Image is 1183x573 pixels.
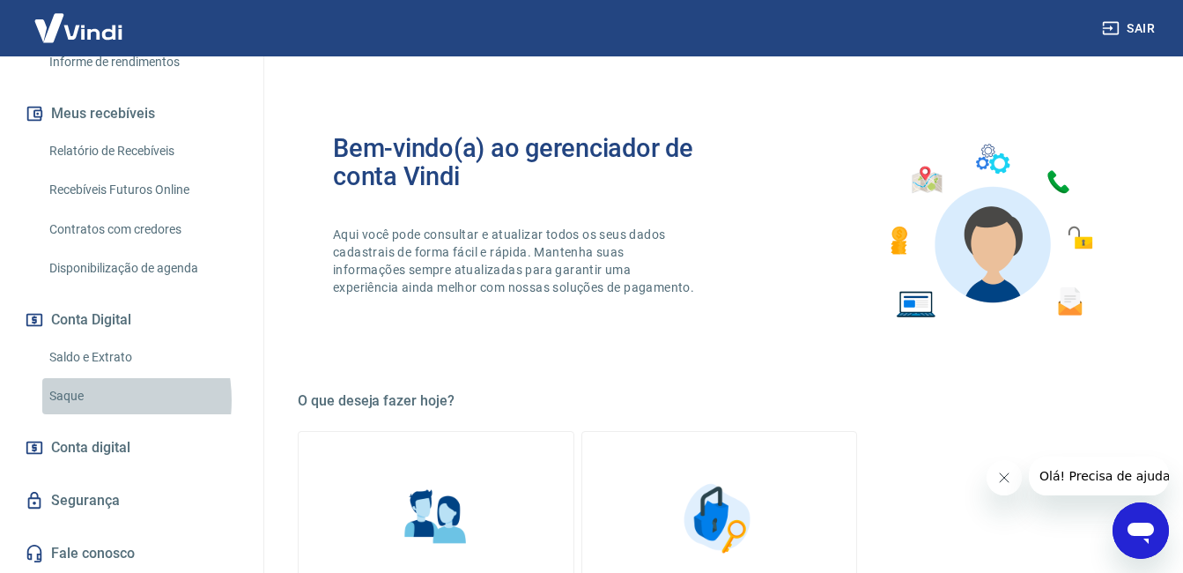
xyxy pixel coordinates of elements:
img: Imagem de um avatar masculino com diversos icones exemplificando as funcionalidades do gerenciado... [875,134,1105,329]
a: Informe de rendimentos [42,44,242,80]
a: Saldo e Extrato [42,339,242,376]
span: Conta digital [51,435,130,460]
a: Relatório de Recebíveis [42,133,242,169]
img: Segurança [675,474,763,562]
h5: O que deseja fazer hoje? [298,392,1141,410]
a: Disponibilização de agenda [42,250,242,286]
a: Contratos com credores [42,212,242,248]
a: Saque [42,378,242,414]
a: Recebíveis Futuros Online [42,172,242,208]
p: Aqui você pode consultar e atualizar todos os seus dados cadastrais de forma fácil e rápida. Mant... [333,226,698,296]
iframe: Botão para abrir a janela de mensagens [1113,502,1169,559]
span: Olá! Precisa de ajuda? [11,12,148,26]
iframe: Mensagem da empresa [1029,457,1169,495]
iframe: Fechar mensagem [987,460,1022,495]
a: Segurança [21,481,242,520]
button: Sair [1098,12,1162,45]
button: Meus recebíveis [21,94,242,133]
h2: Bem-vindo(a) ao gerenciador de conta Vindi [333,134,720,190]
img: Informações pessoais [392,474,480,562]
a: Conta digital [21,428,242,467]
img: Vindi [21,1,136,55]
button: Conta Digital [21,301,242,339]
a: Fale conosco [21,534,242,573]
